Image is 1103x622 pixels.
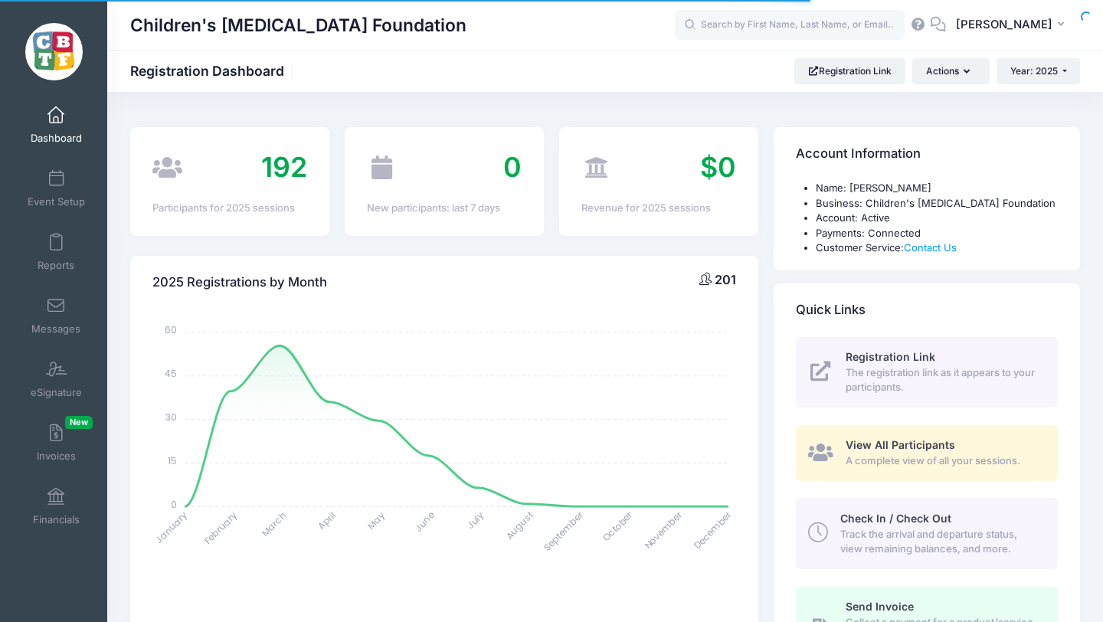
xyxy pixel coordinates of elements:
a: Dashboard [20,98,93,152]
a: Registration Link The registration link as it appears to your participants. [796,337,1058,408]
a: Financials [20,480,93,533]
tspan: May [365,509,388,532]
tspan: 15 [168,454,177,467]
tspan: 30 [165,411,177,424]
span: Dashboard [31,132,82,145]
tspan: April [315,509,338,532]
h1: Children's [MEDICAL_DATA] Foundation [130,8,466,43]
div: Revenue for 2025 sessions [581,201,736,216]
tspan: 45 [165,367,177,380]
span: View All Participants [846,438,955,451]
button: [PERSON_NAME] [946,8,1080,43]
h1: Registration Dashboard [130,63,297,79]
tspan: 0 [171,497,177,510]
span: Check In / Check Out [840,512,951,525]
button: Actions [912,58,989,84]
tspan: July [464,509,487,532]
span: eSignature [31,386,82,399]
h4: 2025 Registrations by Month [152,260,327,304]
tspan: December [691,508,735,552]
a: Reports [20,225,93,279]
div: Participants for 2025 sessions [152,201,307,216]
tspan: June [412,509,437,534]
li: Business: Children's [MEDICAL_DATA] Foundation [816,196,1058,211]
a: Event Setup [20,162,93,215]
span: 201 [715,272,736,287]
tspan: March [259,509,290,539]
span: Invoices [37,450,76,463]
span: $0 [700,150,736,184]
a: eSignature [20,352,93,406]
span: Event Setup [28,195,85,208]
div: New participants: last 7 days [367,201,522,216]
span: A complete view of all your sessions. [846,453,1040,469]
span: 0 [503,150,522,184]
span: Financials [33,513,80,526]
span: Send Invoice [846,600,914,613]
a: Messages [20,289,93,342]
li: Account: Active [816,211,1058,226]
span: New [65,416,93,429]
li: Name: [PERSON_NAME] [816,181,1058,196]
tspan: August [503,509,536,542]
span: Year: 2025 [1010,65,1058,77]
span: 192 [261,150,307,184]
h4: Account Information [796,133,921,176]
a: Check In / Check Out Track the arrival and departure status, view remaining balances, and more. [796,498,1058,568]
tspan: January [152,509,190,546]
span: The registration link as it appears to your participants. [846,365,1040,395]
a: Contact Us [904,241,957,254]
a: InvoicesNew [20,416,93,470]
span: Reports [38,259,74,272]
span: [PERSON_NAME] [956,16,1052,33]
span: Track the arrival and departure status, view remaining balances, and more. [840,527,1040,557]
a: View All Participants A complete view of all your sessions. [796,425,1058,481]
li: Customer Service: [816,241,1058,256]
tspan: September [541,508,586,553]
li: Payments: Connected [816,226,1058,241]
tspan: November [642,508,686,552]
h4: Quick Links [796,288,866,332]
tspan: October [600,508,636,544]
span: Messages [31,322,80,336]
button: Year: 2025 [997,58,1080,84]
a: Registration Link [794,58,905,84]
span: Registration Link [846,350,935,363]
tspan: 60 [165,323,177,336]
img: Children's Brain Tumor Foundation [25,23,83,80]
tspan: February [201,509,239,546]
input: Search by First Name, Last Name, or Email... [675,10,905,41]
